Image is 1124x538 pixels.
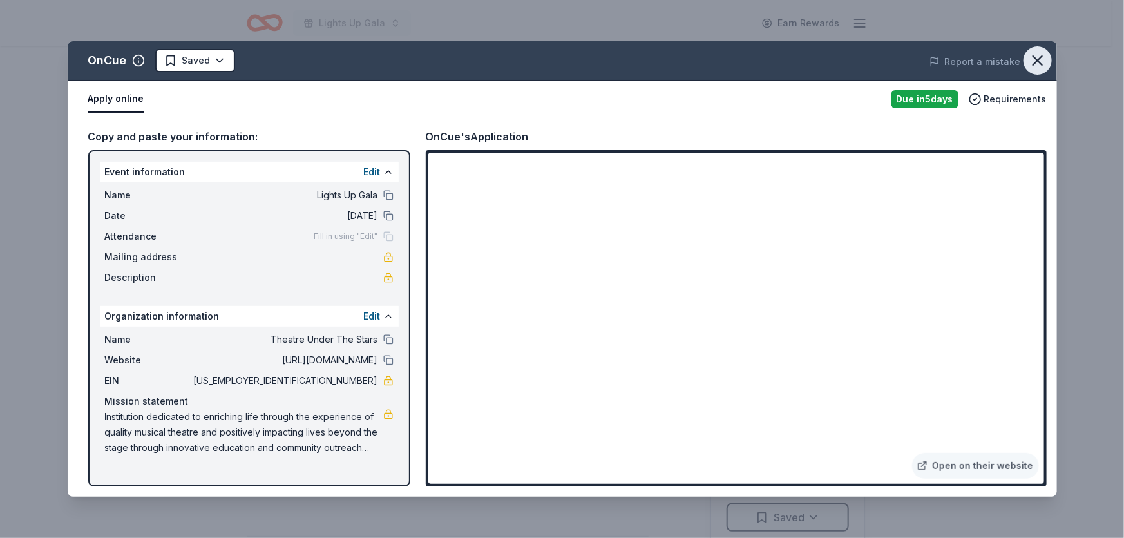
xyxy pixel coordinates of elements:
[105,332,191,347] span: Name
[364,309,381,324] button: Edit
[100,162,399,182] div: Event information
[105,270,191,285] span: Description
[105,409,383,456] span: Institution dedicated to enriching life through the experience of quality musical theatre and pos...
[891,90,958,108] div: Due in 5 days
[428,153,1044,484] iframe: To enrich screen reader interactions, please activate Accessibility in Grammarly extension settings
[314,231,378,242] span: Fill in using "Edit"
[88,128,410,145] div: Copy and paste your information:
[105,394,394,409] div: Mission statement
[105,352,191,368] span: Website
[100,306,399,327] div: Organization information
[155,49,235,72] button: Saved
[426,128,529,145] div: OnCue's Application
[969,91,1047,107] button: Requirements
[182,53,211,68] span: Saved
[191,373,378,389] span: [US_EMPLOYER_IDENTIFICATION_NUMBER]
[88,50,127,71] div: OnCue
[984,91,1047,107] span: Requirements
[364,164,381,180] button: Edit
[105,249,191,265] span: Mailing address
[191,352,378,368] span: [URL][DOMAIN_NAME]
[929,54,1021,70] button: Report a mistake
[191,208,378,224] span: [DATE]
[191,187,378,203] span: Lights Up Gala
[105,229,191,244] span: Attendance
[105,208,191,224] span: Date
[105,373,191,389] span: EIN
[105,187,191,203] span: Name
[912,453,1039,479] a: Open on their website
[191,332,378,347] span: Theatre Under The Stars
[88,86,144,113] button: Apply online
